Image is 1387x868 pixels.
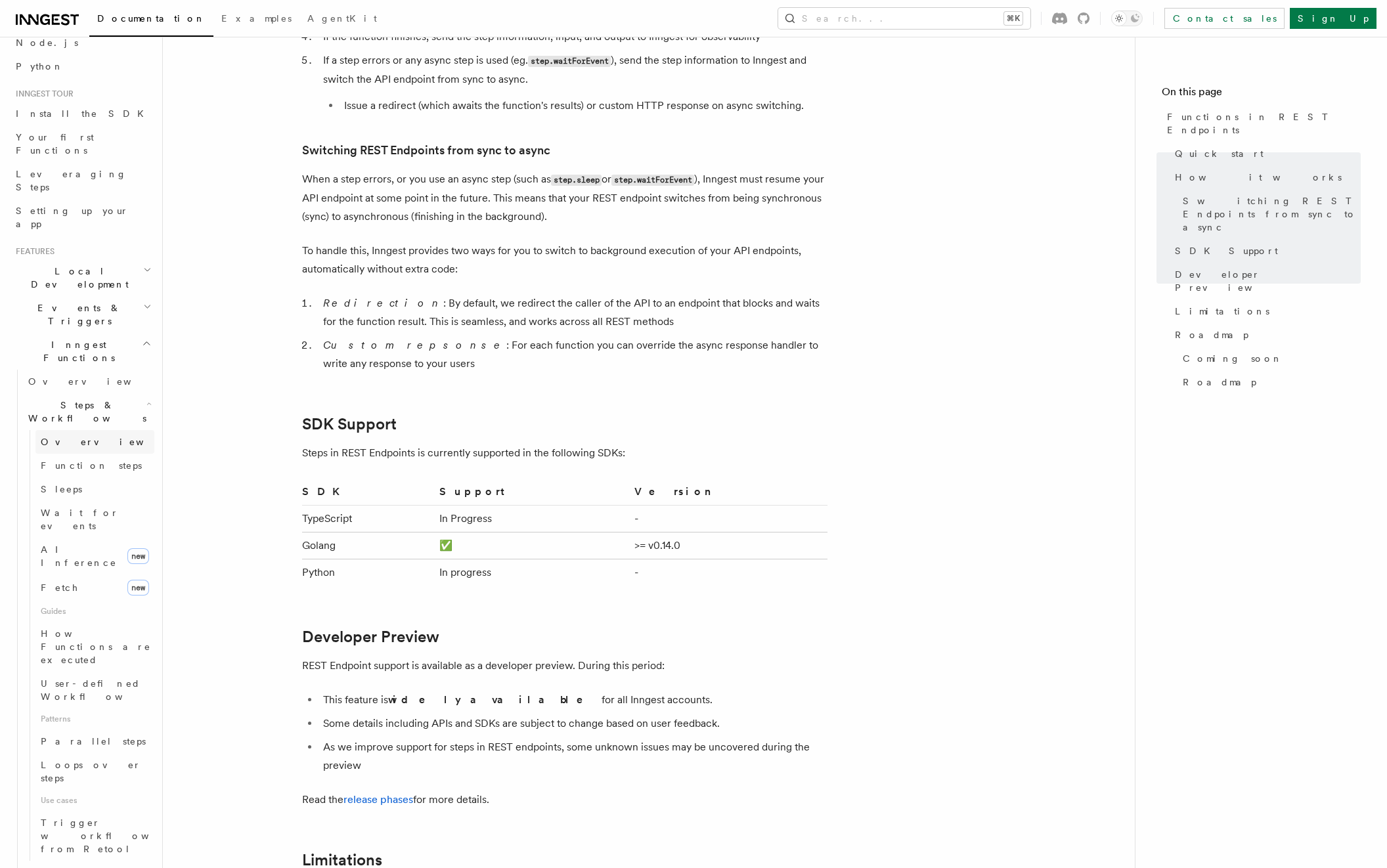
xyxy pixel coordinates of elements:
[319,738,827,775] li: As we improve support for steps in REST endpoints, some unknown issues may be uncovered during th...
[323,339,506,351] em: Custom repsonse
[23,393,154,430] button: Steps & Workflows
[97,13,206,24] span: Documentation
[1170,165,1361,189] a: How it works
[11,89,74,99] span: Inngest tour
[319,294,827,331] li: : By default, we redirect the caller of the API to an endpoint that blocks and waits for the func...
[302,657,827,675] p: REST Endpoint support is available as a developer preview. During this period:
[16,206,129,229] span: Setting up your app
[1175,305,1269,318] span: Limitations
[1183,352,1283,365] span: Coming soon
[1175,328,1248,341] span: Roadmap
[41,508,119,531] span: Wait for events
[16,108,152,119] span: Install the SDK
[41,437,176,447] span: Overview
[629,532,827,559] td: >= v0.14.0
[89,4,213,37] a: Documentation
[41,544,117,568] span: AI Inference
[302,141,550,160] a: Switching REST Endpoints from sync to async
[343,793,413,806] a: release phases
[11,246,55,257] span: Features
[1183,194,1361,234] span: Switching REST Endpoints from sync to async
[41,484,82,494] span: Sleeps
[1178,347,1361,370] a: Coming soon
[23,430,154,861] div: Steps & Workflows
[1178,189,1361,239] a: Switching REST Endpoints from sync to async
[1175,244,1278,257] span: SDK Support
[319,714,827,733] li: Some details including APIs and SDKs are subject to change based on user feedback.
[302,628,439,646] a: Developer Preview
[35,708,154,729] span: Patterns
[551,175,602,186] code: step.sleep
[41,736,146,747] span: Parallel steps
[1162,105,1361,142] a: Functions in REST Endpoints
[11,265,143,291] span: Local Development
[323,297,443,309] em: Redirection
[528,56,611,67] code: step.waitForEvent
[1164,8,1285,29] a: Contact sales
[35,790,154,811] span: Use cases
[127,548,149,564] span: new
[1175,268,1361,294] span: Developer Preview
[611,175,694,186] code: step.waitForEvent
[213,4,299,35] a: Examples
[1175,171,1342,184] span: How it works
[319,691,827,709] li: This feature is for all Inngest accounts.
[16,37,78,48] span: Node.js
[307,13,377,24] span: AgentKit
[41,582,79,593] span: Fetch
[302,506,434,532] td: TypeScript
[434,559,629,586] td: In progress
[11,31,154,54] a: Node.js
[1175,147,1264,160] span: Quick start
[35,501,154,538] a: Wait for events
[629,559,827,586] td: -
[1290,8,1376,29] a: Sign Up
[41,760,141,783] span: Loops over steps
[35,538,154,575] a: AI Inferencenew
[11,259,154,296] button: Local Development
[388,693,602,706] strong: widely available
[221,13,292,24] span: Examples
[35,811,154,861] a: Trigger workflows from Retool
[41,628,151,665] span: How Functions are executed
[1170,142,1361,165] a: Quick start
[1170,323,1361,347] a: Roadmap
[1178,370,1361,394] a: Roadmap
[16,61,64,72] span: Python
[11,125,154,162] a: Your first Functions
[1162,84,1361,105] h4: On this page
[23,370,154,393] a: Overview
[35,575,154,601] a: Fetchnew
[1004,12,1023,25] kbd: ⌘K
[35,729,154,753] a: Parallel steps
[434,532,629,559] td: ✅
[11,338,142,364] span: Inngest Functions
[11,333,154,370] button: Inngest Functions
[302,242,827,278] p: To handle this, Inngest provides two ways for you to switch to background execution of your API e...
[302,791,827,809] p: Read the for more details.
[28,376,164,387] span: Overview
[11,199,154,236] a: Setting up your app
[35,622,154,672] a: How Functions are executed
[35,454,154,477] a: Function steps
[35,672,154,708] a: User-defined Workflows
[35,753,154,790] a: Loops over steps
[1167,110,1361,137] span: Functions in REST Endpoints
[302,559,434,586] td: Python
[11,301,143,328] span: Events & Triggers
[778,8,1030,29] button: Search...⌘K
[434,506,629,532] td: In Progress
[127,580,149,596] span: new
[41,678,159,702] span: User-defined Workflows
[629,483,827,506] th: Version
[1111,11,1143,26] button: Toggle dark mode
[319,51,827,115] li: If a step errors or any async step is used (eg. ), send the step information to Inngest and switc...
[1183,376,1256,389] span: Roadmap
[16,169,127,192] span: Leveraging Steps
[1170,263,1361,299] a: Developer Preview
[16,132,94,156] span: Your first Functions
[35,430,154,454] a: Overview
[302,415,397,433] a: SDK Support
[299,4,385,35] a: AgentKit
[319,336,827,373] li: : For each function you can override the async response handler to write any response to your users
